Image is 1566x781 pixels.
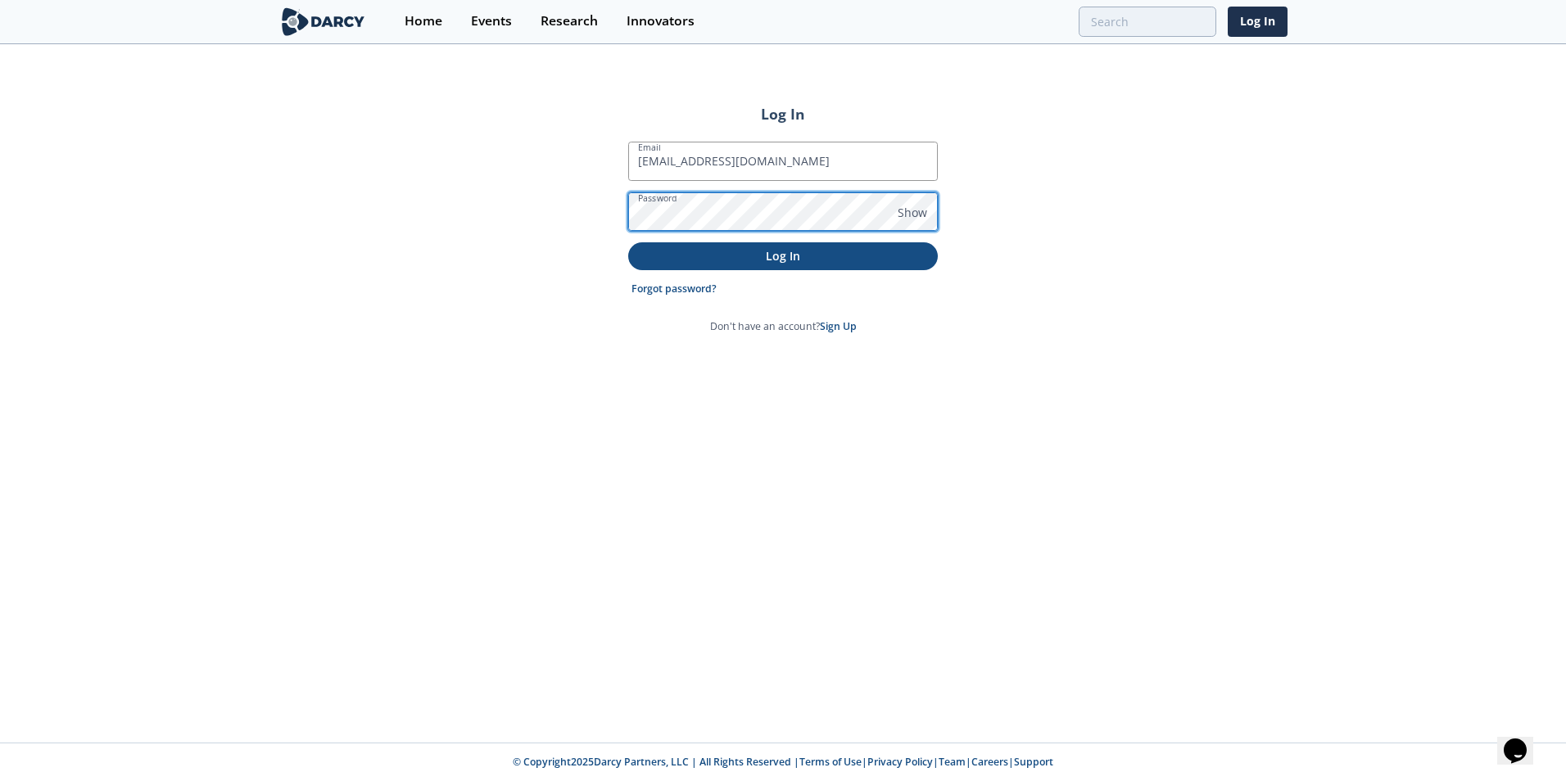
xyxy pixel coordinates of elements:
[1079,7,1216,37] input: Advanced Search
[628,242,938,269] button: Log In
[471,15,512,28] div: Events
[971,755,1008,769] a: Careers
[710,319,857,334] p: Don't have an account?
[278,7,368,36] img: logo-wide.svg
[799,755,862,769] a: Terms of Use
[867,755,933,769] a: Privacy Policy
[405,15,442,28] div: Home
[638,192,677,205] label: Password
[541,15,598,28] div: Research
[1228,7,1288,37] a: Log In
[628,103,938,124] h2: Log In
[1497,716,1550,765] iframe: chat widget
[1014,755,1053,769] a: Support
[939,755,966,769] a: Team
[638,141,661,154] label: Email
[177,755,1389,770] p: © Copyright 2025 Darcy Partners, LLC | All Rights Reserved | | | | |
[631,282,717,296] a: Forgot password?
[640,247,926,264] p: Log In
[898,204,927,221] span: Show
[820,319,857,333] a: Sign Up
[627,15,695,28] div: Innovators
